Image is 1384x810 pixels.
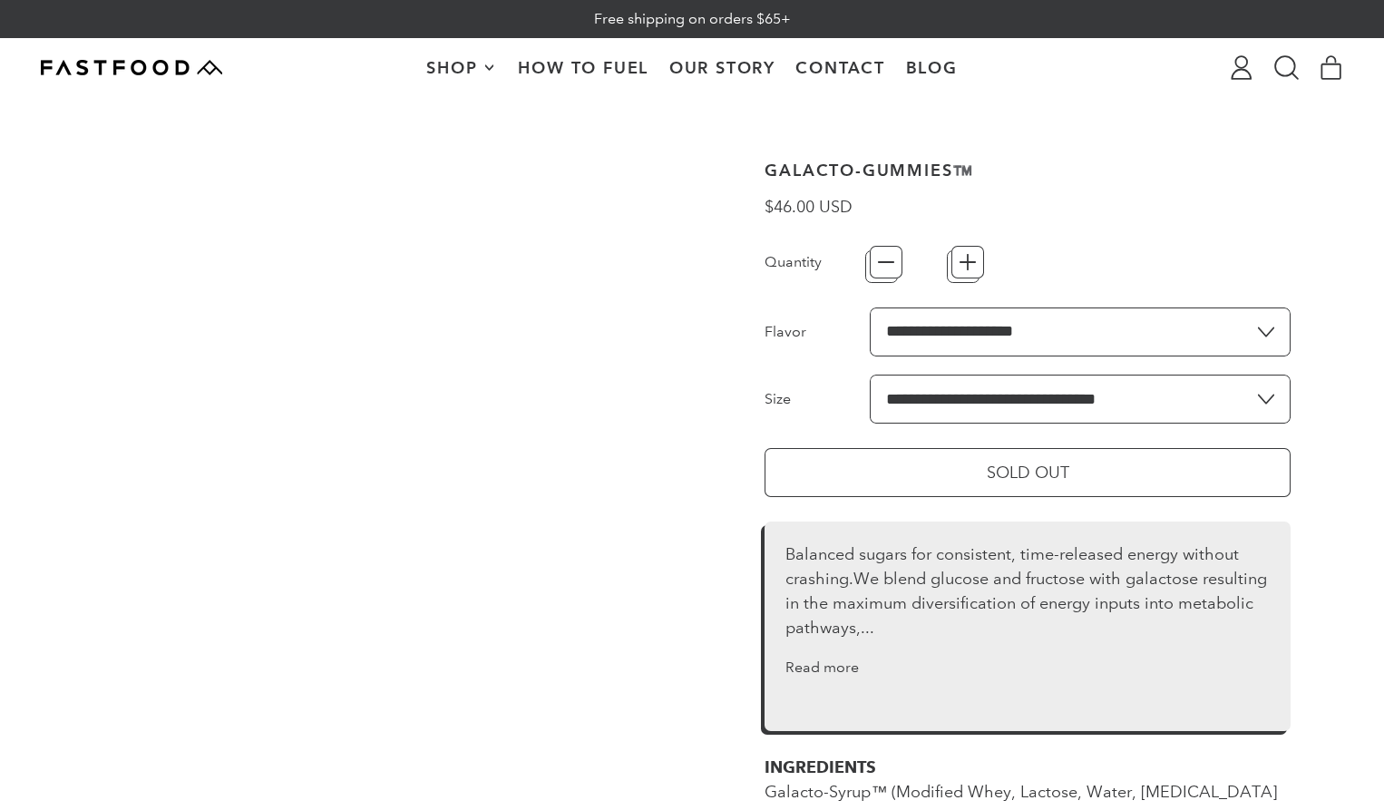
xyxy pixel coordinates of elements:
[951,246,984,278] button: +
[785,657,859,678] button: Read more
[785,39,895,96] a: Contact
[987,463,1069,483] span: Sold Out
[765,757,876,777] strong: INGREDIENTS
[765,162,1291,179] h1: Galacto-Gummies™️
[426,60,482,76] span: Shop
[765,388,870,410] label: Size
[765,197,853,217] span: $46.00 USD
[659,39,786,96] a: Our Story
[785,542,1271,640] div: Balanced sugars for consistent, time-released energy without crashing.We blend glucose and fructo...
[870,246,902,278] button: −
[41,60,222,75] img: Fastfood
[416,39,508,96] button: Shop
[895,39,968,96] a: Blog
[765,448,1291,497] button: Sold Out
[765,251,870,273] label: Quantity
[765,321,870,343] label: Flavor
[508,39,658,96] a: How To Fuel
